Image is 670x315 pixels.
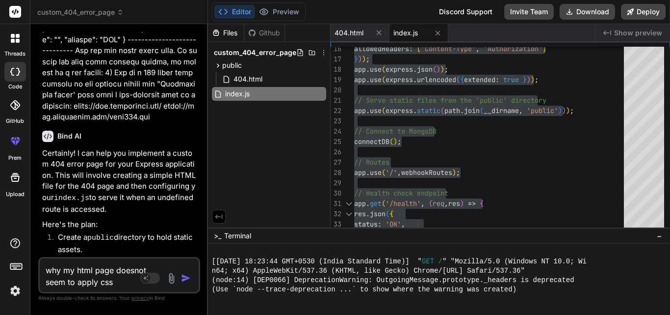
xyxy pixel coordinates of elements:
span: // Routes [354,158,389,167]
span: , [397,168,401,177]
span: , [401,220,405,229]
span: custom_404_error_page [37,7,124,17]
span: static [417,106,440,115]
span: . [366,168,370,177]
span: ) [362,55,366,63]
button: Invite Team [504,4,554,20]
span: : [378,220,382,229]
p: Certainly! I can help you implement a custom 404 error page for your Express application. This wi... [42,148,198,215]
code: index.js [54,194,89,202]
span: public [222,60,242,70]
label: prem [8,154,22,162]
span: " "Mozilla/5.0 (Windows NT 10.0; Wi [442,257,587,266]
span: , [519,106,523,115]
label: code [8,83,22,91]
div: Click to collapse the range. [342,199,355,209]
span: express [386,75,413,84]
span: Show preview [614,28,662,38]
span: [[DATE] 18:23:44 GMT+0530 (India Standard Time)] " [212,257,422,266]
span: (node:14) [DEP0066] DeprecationWarning: OutgoingMessage.prototype._headers is deprecated [212,276,574,285]
span: 404.html [232,73,263,85]
span: { [460,75,464,84]
span: ) [452,168,456,177]
span: . [366,199,370,208]
span: get [370,199,382,208]
span: index.js [393,28,418,38]
textarea: why my html page doesnot seem to apply cs [40,258,172,288]
span: / [438,257,442,266]
span: . [413,106,417,115]
label: threads [4,50,26,58]
span: '/health' [386,199,421,208]
span: ) [358,55,362,63]
span: '/' [386,168,397,177]
span: ; [397,137,401,146]
label: GitHub [6,117,24,125]
img: icon [181,273,191,283]
span: res [354,209,366,218]
span: json [417,65,433,74]
span: } [523,75,527,84]
span: app [354,168,366,177]
div: 33 [331,219,341,229]
span: ) [566,106,570,115]
span: use [370,168,382,177]
div: 21 [331,95,341,106]
button: Editor [214,5,255,19]
span: ( [480,106,484,115]
span: GET [422,257,434,266]
span: (Use `node --trace-deprecation ...` to show where the warning was created) [212,285,516,294]
span: 404.html [335,28,363,38]
div: Github [244,28,284,38]
span: express [386,106,413,115]
span: => [468,199,476,208]
span: } [354,55,358,63]
div: 18 [331,64,341,75]
span: use [370,75,382,84]
span: 'OK' [386,220,401,229]
span: ; [444,65,448,74]
span: req [433,199,444,208]
div: 29 [331,178,341,188]
span: status [354,220,378,229]
span: . [366,75,370,84]
span: { [480,199,484,208]
button: Download [560,4,615,20]
span: 'public' [527,106,558,115]
span: custom_404_error_page [214,48,296,57]
span: ( [440,106,444,115]
span: ) [393,137,397,146]
span: // Serve static files from the 'public' directory [354,96,546,105]
button: Preview [255,5,303,19]
span: ( [382,65,386,74]
span: app [354,75,366,84]
span: app [354,199,366,208]
span: // Connect to MongoDB [354,127,437,136]
div: 28 [331,168,341,178]
span: . [366,106,370,115]
span: . [366,209,370,218]
div: 19 [331,75,341,85]
span: − [657,231,662,241]
div: Files [208,28,244,38]
div: 17 [331,54,341,64]
span: ( [429,199,433,208]
span: webhookRoutes [401,168,452,177]
span: express [386,65,413,74]
span: __dirname [484,106,519,115]
span: ( [389,137,393,146]
span: ; [570,106,574,115]
span: ( [386,209,389,218]
span: privacy [131,295,149,301]
h6: Bind AI [57,131,81,141]
span: ) [437,65,440,74]
div: 23 [331,116,341,126]
span: . [460,106,464,115]
span: join [464,106,480,115]
span: app [354,65,366,74]
span: ( [382,168,386,177]
span: ) [558,106,562,115]
div: 22 [331,106,341,116]
span: ( [433,65,437,74]
span: ( [382,106,386,115]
